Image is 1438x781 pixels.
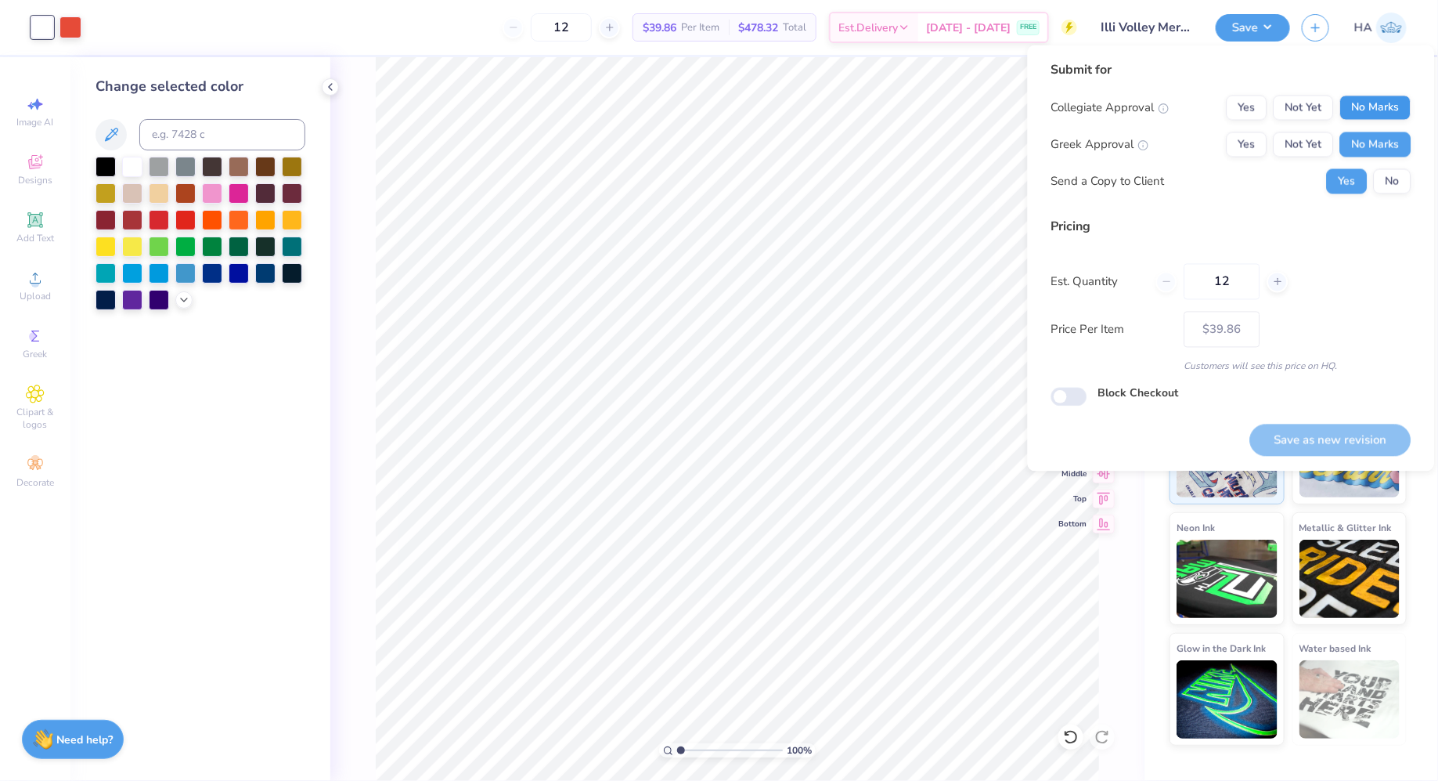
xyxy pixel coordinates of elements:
span: Clipart & logos [8,406,63,431]
span: Designs [18,174,52,186]
span: HA [1354,19,1372,37]
button: Yes [1327,169,1368,194]
input: Untitled Design [1089,12,1204,43]
span: Middle [1058,468,1087,479]
button: Yes [1227,96,1267,121]
span: Image AI [17,116,54,128]
button: Save [1216,14,1290,42]
img: Water based Ink [1299,660,1400,739]
label: Est. Quantity [1051,273,1144,291]
button: Yes [1227,132,1267,157]
div: Change selected color [96,76,305,97]
span: [DATE] - [DATE] [926,20,1011,36]
span: Per Item [681,20,719,36]
span: Glow in the Dark Ink [1177,640,1266,656]
span: Add Text [16,232,54,244]
button: No Marks [1340,132,1411,157]
img: Neon Ink [1177,540,1278,618]
span: Est. Delivery [838,20,898,36]
a: HA [1354,13,1407,43]
button: No [1374,169,1411,194]
button: Not Yet [1274,132,1334,157]
span: FREE [1020,22,1036,33]
span: Metallic & Glitter Ink [1299,519,1392,536]
input: – – [1184,264,1260,300]
div: Send a Copy to Client [1051,172,1165,190]
div: Pricing [1051,218,1411,237]
div: Greek Approval [1051,136,1149,154]
span: Neon Ink [1177,519,1215,536]
label: Price Per Item [1051,320,1173,338]
span: Decorate [16,476,54,489]
span: Top [1058,494,1087,504]
span: Total [783,20,806,36]
span: Bottom [1058,519,1087,530]
span: Water based Ink [1299,640,1371,656]
div: Collegiate Approval [1051,99,1170,117]
span: Upload [20,290,51,302]
button: Not Yet [1274,96,1334,121]
strong: Need help? [57,732,114,747]
label: Block Checkout [1098,385,1179,402]
img: Harshit Agarwal [1376,13,1407,43]
span: $478.32 [738,20,778,36]
div: Customers will see this price on HQ. [1051,360,1411,374]
input: – – [531,13,592,42]
span: Greek [23,348,48,360]
div: Submit for [1051,61,1411,80]
span: $39.86 [643,20,676,36]
input: e.g. 7428 c [139,119,305,150]
img: Metallic & Glitter Ink [1299,540,1400,618]
button: No Marks [1340,96,1411,121]
span: 100 % [787,743,812,757]
img: Glow in the Dark Ink [1177,660,1278,739]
